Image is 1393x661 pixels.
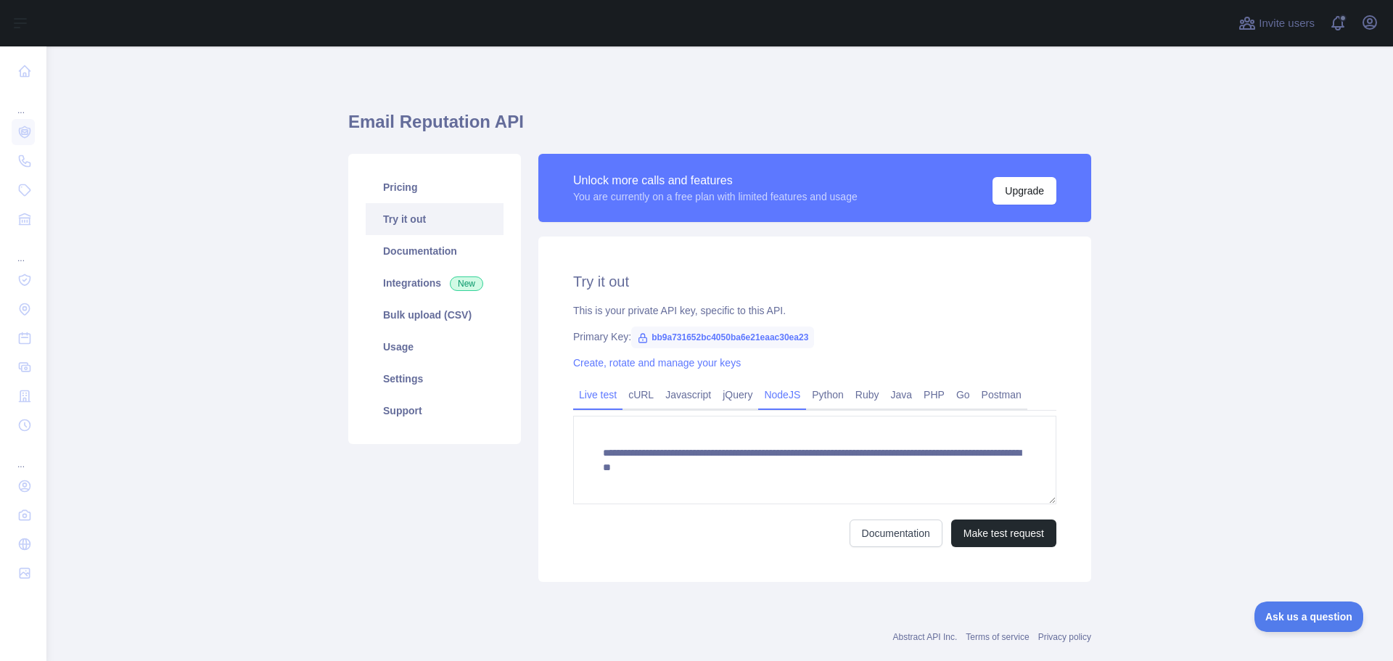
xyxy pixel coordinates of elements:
[450,276,483,291] span: New
[622,383,659,406] a: cURL
[885,383,919,406] a: Java
[1038,632,1091,642] a: Privacy policy
[366,363,504,395] a: Settings
[573,172,858,189] div: Unlock more calls and features
[366,267,504,299] a: Integrations New
[573,383,622,406] a: Live test
[348,110,1091,145] h1: Email Reputation API
[366,203,504,235] a: Try it out
[850,520,942,547] a: Documentation
[573,271,1056,292] h2: Try it out
[12,441,35,470] div: ...
[1259,15,1315,32] span: Invite users
[758,383,806,406] a: NodeJS
[12,87,35,116] div: ...
[976,383,1027,406] a: Postman
[366,171,504,203] a: Pricing
[1236,12,1318,35] button: Invite users
[366,299,504,331] a: Bulk upload (CSV)
[659,383,717,406] a: Javascript
[893,632,958,642] a: Abstract API Inc.
[951,520,1056,547] button: Make test request
[573,357,741,369] a: Create, rotate and manage your keys
[366,395,504,427] a: Support
[631,327,814,348] span: bb9a731652bc4050ba6e21eaac30ea23
[573,303,1056,318] div: This is your private API key, specific to this API.
[717,383,758,406] a: jQuery
[573,329,1056,344] div: Primary Key:
[993,177,1056,205] button: Upgrade
[918,383,950,406] a: PHP
[573,189,858,204] div: You are currently on a free plan with limited features and usage
[850,383,885,406] a: Ruby
[366,235,504,267] a: Documentation
[950,383,976,406] a: Go
[366,331,504,363] a: Usage
[806,383,850,406] a: Python
[1254,602,1364,632] iframe: Toggle Customer Support
[12,235,35,264] div: ...
[966,632,1029,642] a: Terms of service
